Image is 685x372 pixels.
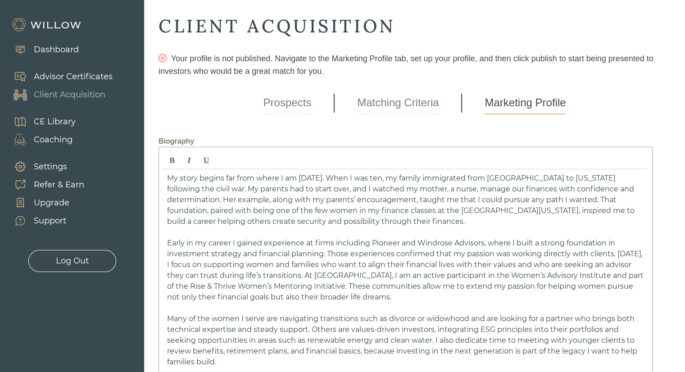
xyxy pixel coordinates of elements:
div: Log Out [56,255,89,267]
span: close-circle [159,54,167,62]
span: Bold [164,153,180,168]
span: Early in my career I gained experience at firms including Pioneer and Windrose Advisors, where I ... [167,239,644,301]
div: Biography [159,136,671,147]
a: Refer & Earn [5,176,84,194]
div: CLIENT ACQUISITION [159,14,671,38]
div: Upgrade [34,197,69,209]
div: Advisor Certificates [34,71,113,83]
div: Support [34,215,66,227]
a: CE Library [5,113,76,131]
span: Underline [198,153,214,168]
a: Advisor Certificates [5,68,113,86]
a: Settings [5,158,84,176]
img: Willow [11,18,83,32]
a: Upgrade [5,194,84,212]
div: Refer & Earn [34,179,84,191]
span: Many of the women I serve are navigating transitions such as divorce or widowhood and are looking... [167,314,637,366]
div: Coaching [34,134,73,146]
a: Marketing Profile [485,92,566,114]
a: Matching Criteria [357,92,439,114]
div: Dashboard [34,44,79,56]
span: Italic [181,153,197,168]
a: Client Acquisition [5,86,113,104]
div: CE Library [34,116,76,128]
a: Dashboard [5,41,79,59]
a: Coaching [5,131,76,149]
span: My story begins far from where I am [DATE]. When I was ten, my family immigrated from [GEOGRAPHIC... [167,174,635,226]
div: Settings [34,161,67,173]
a: Prospects [263,92,312,114]
div: Client Acquisition [34,89,105,101]
div: Your profile is not published. Navigate to the Marketing Profile tab, set up your profile, and th... [159,52,671,77]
